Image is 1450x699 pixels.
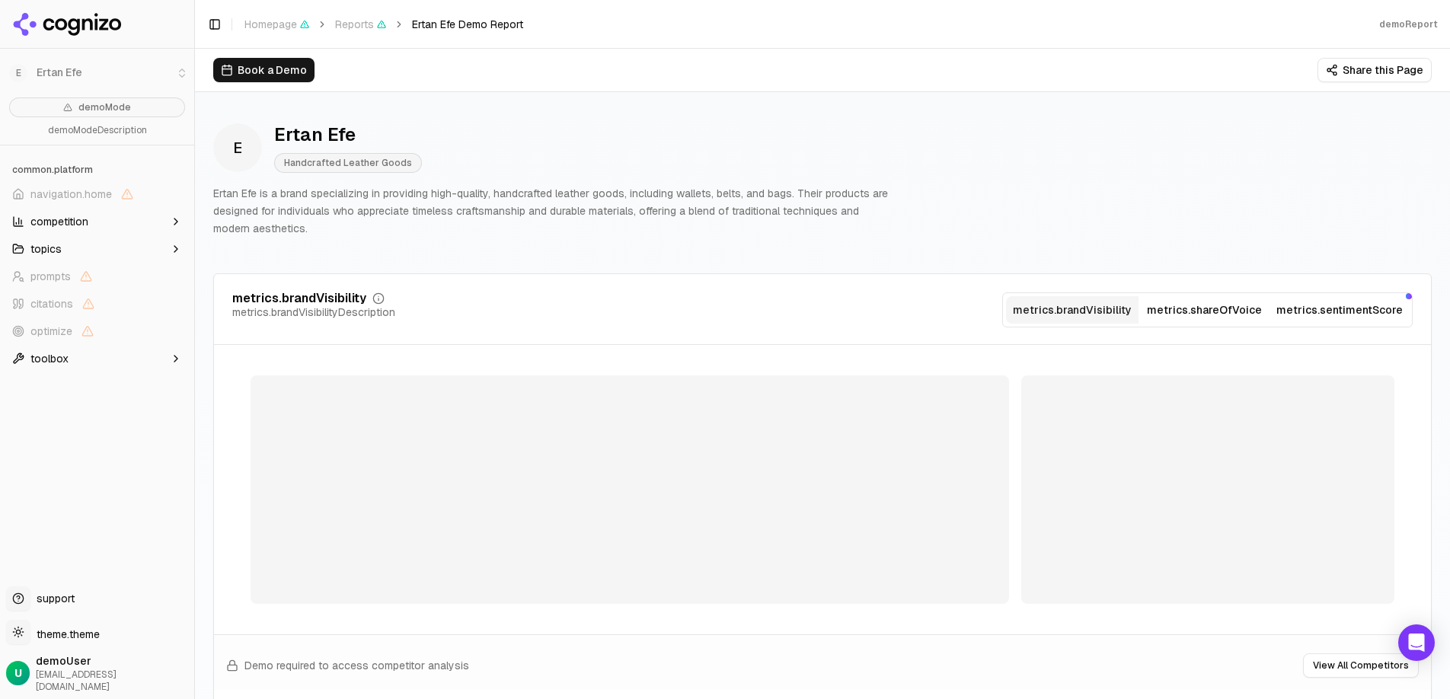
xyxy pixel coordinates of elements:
span: theme.theme [30,627,100,641]
span: citations [30,296,73,311]
span: navigation.home [30,187,112,202]
button: competition [6,209,188,234]
div: Ertan Efe [274,123,422,147]
span: prompts [30,269,71,284]
button: toolbox [6,346,188,371]
p: Ertan Efe is a brand specializing in providing high-quality, handcrafted leather goods, including... [213,185,896,237]
span: toolbox [30,351,69,366]
span: demoUser [36,653,188,669]
nav: breadcrumb [244,17,523,32]
button: Book a Demo [213,58,315,82]
span: support [30,591,75,606]
button: metrics.sentimentScore [1270,296,1409,324]
span: U [14,665,22,681]
button: topics [6,237,188,261]
span: optimize [30,324,72,339]
span: competition [30,214,88,229]
span: Reports [335,17,386,32]
div: demoReport [1379,18,1438,30]
div: metrics.brandVisibility [232,292,366,305]
span: Homepage [244,17,309,32]
div: common.platform [6,158,188,182]
span: [EMAIL_ADDRESS][DOMAIN_NAME] [36,669,188,693]
span: Demo required to access competitor analysis [244,658,469,673]
button: metrics.brandVisibility [1006,296,1139,324]
div: metrics.brandVisibilityDescription [232,305,395,320]
p: demoModeDescription [9,123,185,139]
button: metrics.shareOfVoice [1139,296,1271,324]
span: Ertan Efe Demo Report [412,17,523,32]
span: E [213,123,262,172]
span: Handcrafted Leather Goods [274,153,422,173]
button: View All Competitors [1303,653,1419,678]
button: Share this Page [1317,58,1432,82]
span: topics [30,241,62,257]
span: demoMode [78,101,131,113]
div: Open Intercom Messenger [1398,624,1435,661]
